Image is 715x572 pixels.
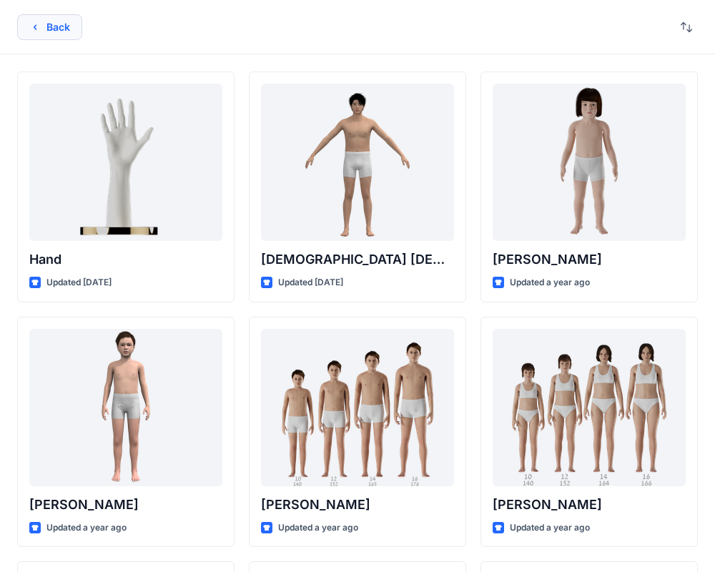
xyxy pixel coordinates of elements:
p: [PERSON_NAME] [493,495,686,515]
a: Brenda [493,329,686,486]
p: Updated a year ago [46,521,127,536]
p: Updated a year ago [278,521,358,536]
a: Male Asian [261,84,454,241]
p: [DEMOGRAPHIC_DATA] [DEMOGRAPHIC_DATA] [261,250,454,270]
p: [PERSON_NAME] [29,495,222,515]
p: Updated a year ago [510,275,590,290]
a: Emil [29,329,222,486]
p: Updated [DATE] [278,275,343,290]
p: [PERSON_NAME] [493,250,686,270]
p: Updated [DATE] [46,275,112,290]
a: Brandon [261,329,454,486]
p: Hand [29,250,222,270]
button: Back [17,14,82,40]
a: Charlie [493,84,686,241]
p: [PERSON_NAME] [261,495,454,515]
p: Updated a year ago [510,521,590,536]
a: Hand [29,84,222,241]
